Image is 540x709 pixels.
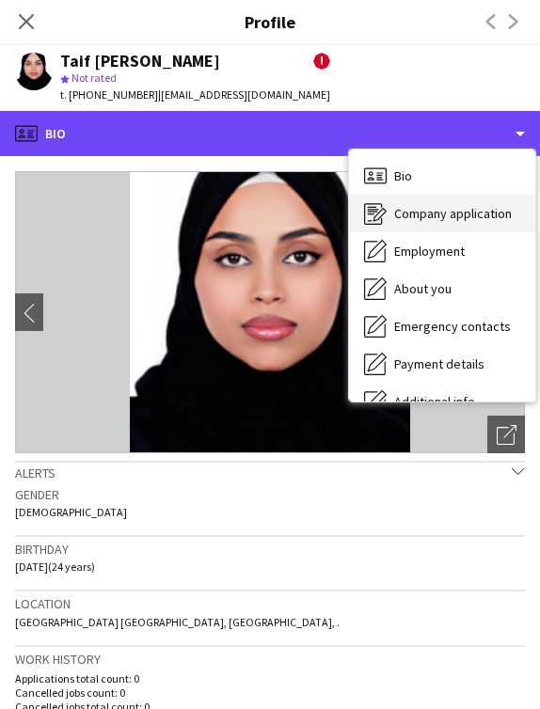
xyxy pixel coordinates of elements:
span: [DATE] (24 years) [15,559,95,574]
span: Additional info [394,393,475,410]
h3: Gender [15,486,525,503]
h3: Birthday [15,541,525,558]
span: Employment [394,243,465,260]
div: About you [349,270,535,307]
span: Company application [394,205,512,222]
p: Cancelled jobs count: 0 [15,685,525,700]
div: Payment details [349,345,535,383]
span: About you [394,280,452,297]
div: Company application [349,195,535,232]
div: Taif [PERSON_NAME] [60,53,220,70]
div: Employment [349,232,535,270]
div: Alerts [15,461,525,481]
h3: Work history [15,651,525,668]
span: Emergency contacts [394,318,511,335]
div: Additional info [349,383,535,420]
div: Open photos pop-in [487,416,525,453]
span: Bio [394,167,412,184]
h3: Location [15,595,525,612]
span: Payment details [394,355,484,372]
div: Bio [349,157,535,195]
img: Crew avatar or photo [15,171,525,453]
p: Applications total count: 0 [15,671,525,685]
div: Emergency contacts [349,307,535,345]
span: ! [313,53,330,70]
span: Not rated [71,71,117,85]
span: [DEMOGRAPHIC_DATA] [15,505,127,519]
span: [GEOGRAPHIC_DATA] [GEOGRAPHIC_DATA], [GEOGRAPHIC_DATA], . [15,615,340,629]
span: t. [PHONE_NUMBER] [60,87,158,102]
span: | [EMAIL_ADDRESS][DOMAIN_NAME] [158,87,330,102]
